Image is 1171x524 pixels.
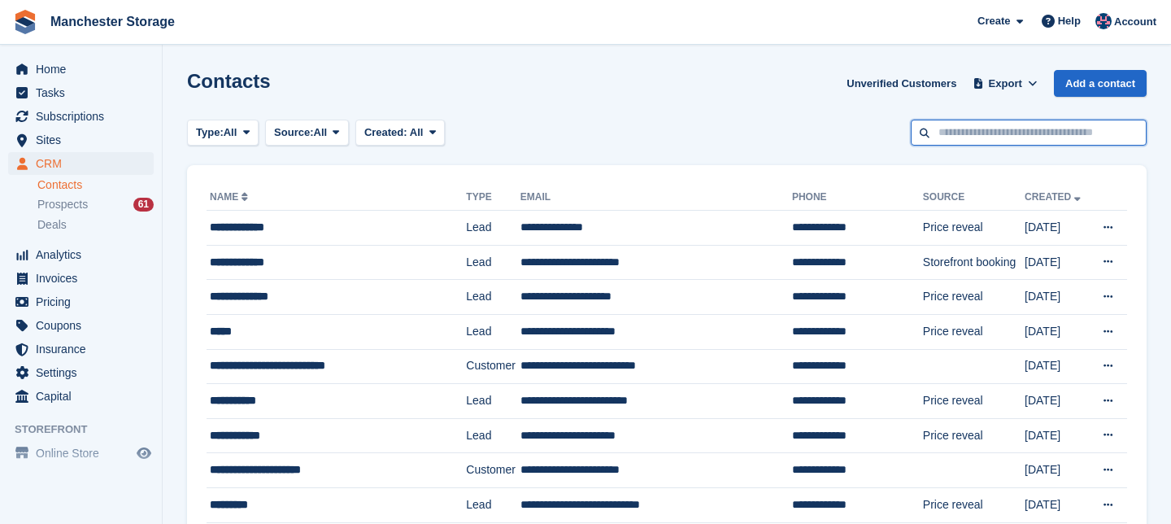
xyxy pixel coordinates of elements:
span: Storefront [15,421,162,438]
a: menu [8,442,154,465]
td: [DATE] [1025,314,1090,349]
td: Customer [466,349,520,384]
a: menu [8,290,154,313]
td: Price reveal [923,211,1025,246]
span: Deals [37,217,67,233]
span: Capital [36,385,133,408]
a: menu [8,267,154,290]
span: Help [1058,13,1081,29]
a: Name [210,191,251,203]
td: Price reveal [923,418,1025,453]
td: Lead [466,314,520,349]
td: Price reveal [923,487,1025,522]
img: stora-icon-8386f47178a22dfd0bd8f6a31ec36ba5ce8667c1dd55bd0f319d3a0aa187defe.svg [13,10,37,34]
a: menu [8,385,154,408]
a: menu [8,361,154,384]
td: Lead [466,418,520,453]
button: Export [969,70,1041,97]
span: Online Store [36,442,133,465]
td: [DATE] [1025,487,1090,522]
span: Account [1114,14,1156,30]
td: [DATE] [1025,453,1090,488]
div: 61 [133,198,154,212]
span: Create [977,13,1010,29]
td: Storefront booking [923,245,1025,280]
span: Tasks [36,81,133,104]
td: [DATE] [1025,349,1090,384]
td: Price reveal [923,314,1025,349]
h1: Contacts [187,70,271,92]
span: Subscriptions [36,105,133,128]
th: Email [520,185,792,211]
span: Sites [36,129,133,151]
a: menu [8,152,154,175]
button: Created: All [355,120,445,146]
span: Prospects [37,197,88,212]
span: All [314,124,328,141]
td: [DATE] [1025,245,1090,280]
a: menu [8,129,154,151]
a: Unverified Customers [840,70,963,97]
td: Lead [466,245,520,280]
span: Analytics [36,243,133,266]
a: menu [8,58,154,81]
span: Home [36,58,133,81]
td: [DATE] [1025,211,1090,246]
a: Add a contact [1054,70,1147,97]
a: Prospects 61 [37,196,154,213]
button: Type: All [187,120,259,146]
span: All [410,126,424,138]
span: Insurance [36,338,133,360]
span: Invoices [36,267,133,290]
a: Deals [37,216,154,234]
span: Type: [196,124,224,141]
th: Phone [792,185,923,211]
td: Price reveal [923,384,1025,419]
button: Source: All [265,120,349,146]
td: Lead [466,384,520,419]
a: menu [8,105,154,128]
span: Created: [364,126,407,138]
td: [DATE] [1025,418,1090,453]
td: Customer [466,453,520,488]
td: Lead [466,487,520,522]
span: Source: [274,124,313,141]
td: Lead [466,280,520,315]
a: Preview store [134,443,154,463]
span: All [224,124,237,141]
span: CRM [36,152,133,175]
a: menu [8,81,154,104]
td: [DATE] [1025,280,1090,315]
a: Contacts [37,177,154,193]
td: Lead [466,211,520,246]
a: Created [1025,191,1084,203]
td: Price reveal [923,280,1025,315]
span: Settings [36,361,133,384]
td: [DATE] [1025,384,1090,419]
th: Source [923,185,1025,211]
a: menu [8,338,154,360]
a: menu [8,243,154,266]
a: Manchester Storage [44,8,181,35]
a: menu [8,314,154,337]
th: Type [466,185,520,211]
span: Coupons [36,314,133,337]
span: Export [989,76,1022,92]
span: Pricing [36,290,133,313]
